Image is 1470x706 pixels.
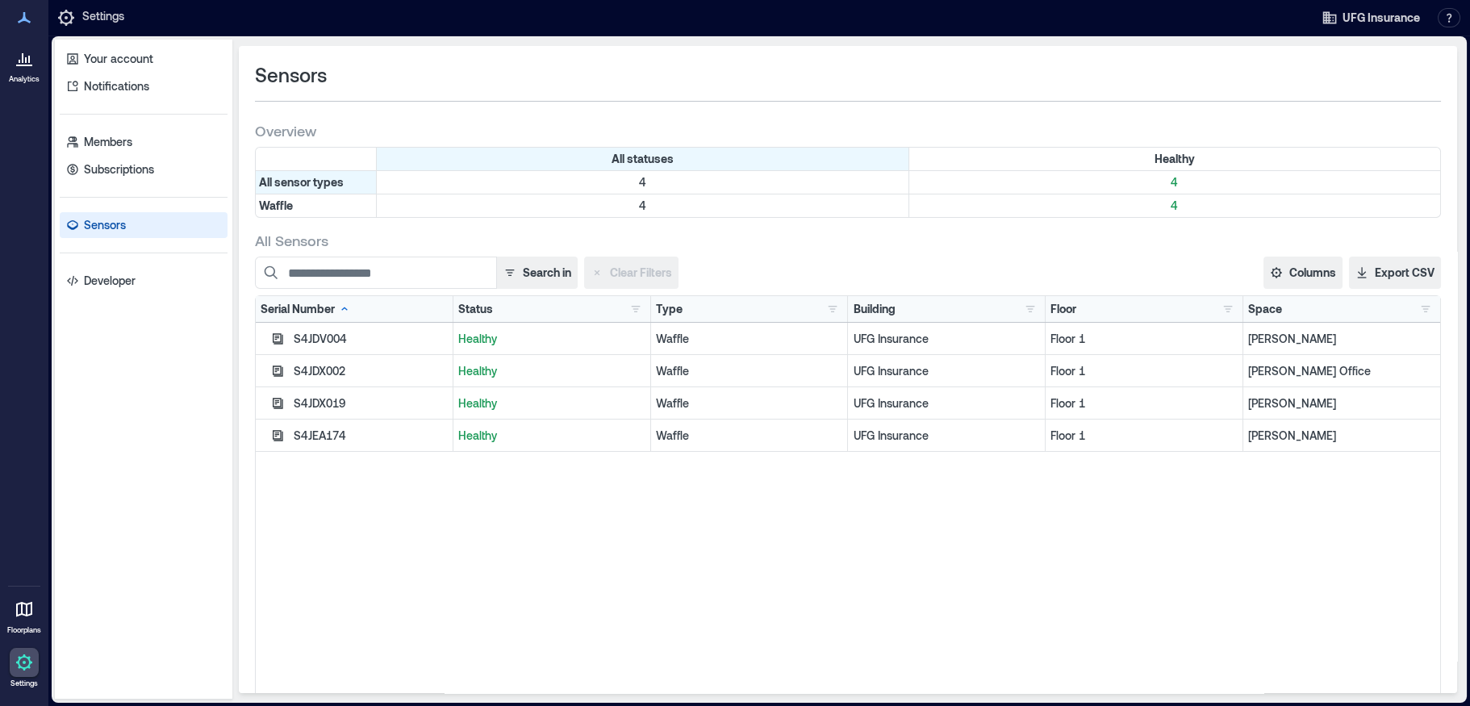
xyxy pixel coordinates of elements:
p: Notifications [84,78,149,94]
button: Columns [1263,257,1343,289]
p: Developer [84,273,136,289]
p: Healthy [458,363,645,379]
p: [PERSON_NAME] [1248,395,1435,411]
p: [PERSON_NAME] [1248,428,1435,444]
p: Your account [84,51,153,67]
a: Sensors [60,212,228,238]
p: [PERSON_NAME] Office [1248,363,1435,379]
a: Your account [60,46,228,72]
button: Search in [496,257,578,289]
div: Waffle [656,363,843,379]
div: Waffle [656,395,843,411]
a: Notifications [60,73,228,99]
p: 4 [380,174,905,190]
span: UFG Insurance [1343,10,1420,26]
p: 4 [912,198,1438,214]
button: Clear Filters [584,257,679,289]
button: Export CSV [1349,257,1441,289]
button: UFG Insurance [1317,5,1425,31]
div: Waffle [656,331,843,347]
p: Sensors [84,217,126,233]
a: Settings [5,643,44,693]
p: Floor 1 [1050,363,1238,379]
div: Type [656,301,683,317]
p: Floorplans [7,625,41,635]
div: S4JDX019 [294,395,448,411]
p: UFG Insurance [853,395,1040,411]
p: Analytics [9,74,40,84]
div: Waffle [656,428,843,444]
span: Overview [255,121,316,140]
p: 4 [380,198,905,214]
div: Filter by Type: Waffle & Status: Healthy [909,194,1441,217]
a: Members [60,129,228,155]
div: Filter by Status: Healthy [909,148,1441,170]
div: All sensor types [256,171,377,194]
p: Floor 1 [1050,428,1238,444]
a: Subscriptions [60,157,228,182]
p: Healthy [458,331,645,347]
p: Members [84,134,132,150]
a: Floorplans [2,590,46,640]
p: Floor 1 [1050,331,1238,347]
div: All statuses [377,148,909,170]
div: Filter by Type: Waffle [256,194,377,217]
div: S4JEA174 [294,428,448,444]
p: Settings [10,679,38,688]
a: Developer [60,268,228,294]
p: Subscriptions [84,161,154,178]
div: Space [1248,301,1282,317]
div: Status [458,301,493,317]
p: Healthy [458,428,645,444]
p: UFG Insurance [853,363,1040,379]
div: S4JDX002 [294,363,448,379]
p: Settings [82,8,124,27]
p: [PERSON_NAME] [1248,331,1435,347]
span: Sensors [255,62,327,88]
p: UFG Insurance [853,331,1040,347]
div: Serial Number [261,301,351,317]
a: Analytics [4,39,44,89]
p: Healthy [458,395,645,411]
div: Floor [1050,301,1076,317]
p: Floor 1 [1050,395,1238,411]
span: All Sensors [255,231,328,250]
div: Building [853,301,895,317]
div: S4JDV004 [294,331,448,347]
p: 4 [912,174,1438,190]
p: UFG Insurance [853,428,1040,444]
